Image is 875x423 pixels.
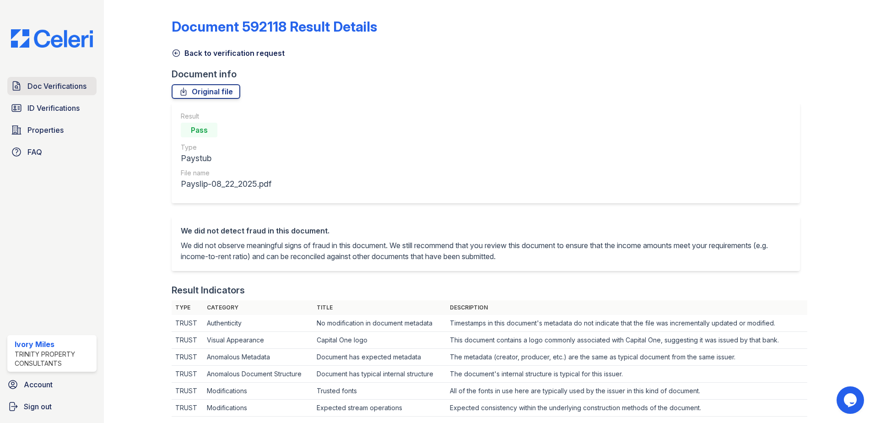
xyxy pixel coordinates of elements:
[4,375,100,394] a: Account
[181,168,271,178] div: File name
[313,366,446,383] td: Document has typical internal structure
[313,400,446,417] td: Expected stream operations
[181,152,271,165] div: Paystub
[313,332,446,349] td: Capital One logo
[446,315,808,332] td: Timestamps in this document's metadata do not indicate that the file was incrementally updated or...
[313,349,446,366] td: Document has expected metadata
[7,143,97,161] a: FAQ
[172,383,203,400] td: TRUST
[15,339,93,350] div: Ivory Miles
[7,77,97,95] a: Doc Verifications
[181,112,271,121] div: Result
[446,300,808,315] th: Description
[181,178,271,190] div: Payslip-08_22_2025.pdf
[181,240,791,262] p: We did not observe meaningful signs of fraud in this document. We still recommend that you review...
[446,349,808,366] td: The metadata (creator, producer, etc.) are the same as typical document from the same issuer.
[203,315,313,332] td: Authenticity
[172,284,245,297] div: Result Indicators
[172,48,285,59] a: Back to verification request
[203,383,313,400] td: Modifications
[172,18,377,35] a: Document 592118 Result Details
[27,125,64,136] span: Properties
[4,397,100,416] a: Sign out
[313,300,446,315] th: Title
[172,68,807,81] div: Document info
[181,143,271,152] div: Type
[24,379,53,390] span: Account
[446,400,808,417] td: Expected consistency within the underlying construction methods of the document.
[837,386,866,414] iframe: chat widget
[27,103,80,114] span: ID Verifications
[181,123,217,137] div: Pass
[203,349,313,366] td: Anomalous Metadata
[172,84,240,99] a: Original file
[172,400,203,417] td: TRUST
[446,383,808,400] td: All of the fonts in use here are typically used by the issuer in this kind of document.
[4,29,100,48] img: CE_Logo_Blue-a8612792a0a2168367f1c8372b55b34899dd931a85d93a1a3d3e32e68fde9ad4.png
[172,332,203,349] td: TRUST
[172,315,203,332] td: TRUST
[313,383,446,400] td: Trusted fonts
[7,99,97,117] a: ID Verifications
[446,366,808,383] td: The document's internal structure is typical for this issuer.
[27,146,42,157] span: FAQ
[172,349,203,366] td: TRUST
[15,350,93,368] div: Trinity Property Consultants
[27,81,86,92] span: Doc Verifications
[203,332,313,349] td: Visual Appearance
[203,400,313,417] td: Modifications
[203,300,313,315] th: Category
[203,366,313,383] td: Anomalous Document Structure
[446,332,808,349] td: This document contains a logo commonly associated with Capital One, suggesting it was issued by t...
[313,315,446,332] td: No modification in document metadata
[172,300,203,315] th: Type
[181,225,791,236] div: We did not detect fraud in this document.
[24,401,52,412] span: Sign out
[172,366,203,383] td: TRUST
[7,121,97,139] a: Properties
